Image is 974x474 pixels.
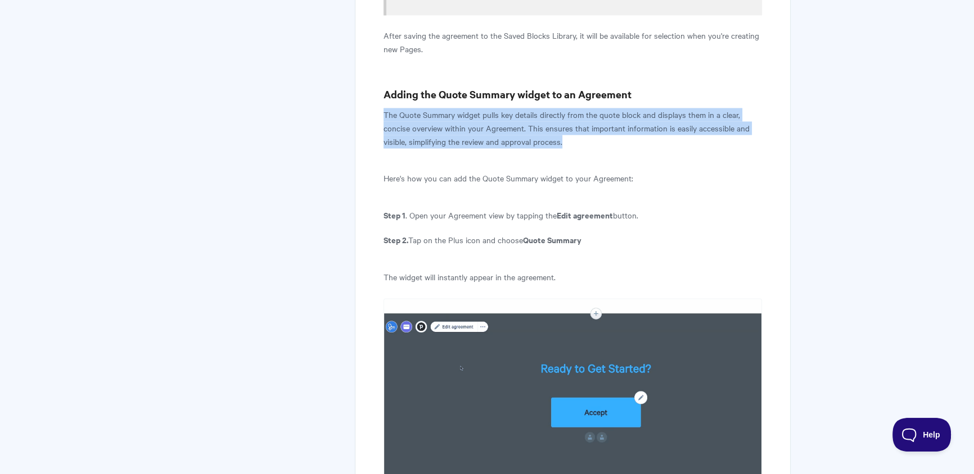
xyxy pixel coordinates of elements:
p: . Open your Agreement view by tapping the button. [384,208,762,222]
b: Step 2. [384,234,408,245]
b: Step 1 [384,209,405,221]
h3: Adding the Quote Summary widget to an Agreement [384,86,762,102]
b: Edit agreement [557,209,613,221]
p: The widget will instantly appear in the agreement. [384,270,762,284]
b: Quote Summary [523,234,581,245]
iframe: Toggle Customer Support [892,418,952,452]
p: Here's how you can add the Quote Summary widget to your Agreement: [384,171,762,185]
p: Tap on the Plus icon and choose [384,233,762,247]
p: After saving the agreement to the Saved Blocks Library, it will be available for selection when y... [384,29,762,56]
p: The Quote Summary widget pulls key details directly from the quote block and displays them in a c... [384,108,762,148]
